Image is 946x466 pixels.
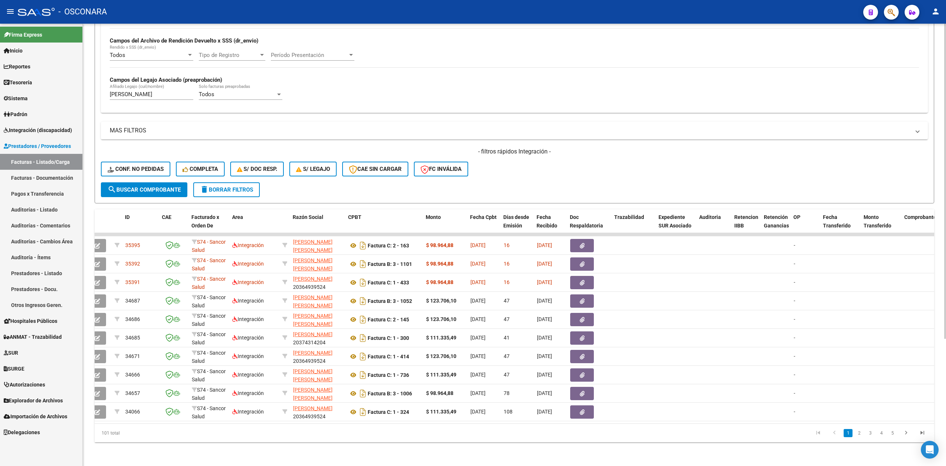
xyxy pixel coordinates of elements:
strong: $ 111.335,49 [426,409,456,415]
span: [PERSON_NAME] [PERSON_NAME] [293,368,333,383]
span: - OSCONARA [58,4,107,20]
i: Descargar documento [358,277,368,288]
span: S74 - Sancor Salud [192,387,226,401]
span: FC Inválida [421,166,462,172]
div: 20364939524 [293,275,343,290]
span: - [794,390,795,396]
span: Firma Express [4,31,42,39]
span: S74 - Sancor Salud [192,276,226,290]
span: Integración [232,242,264,248]
datatable-header-cell: CPBT [345,209,423,242]
strong: Factura C: 1 - 324 [368,409,409,415]
strong: Factura B: 3 - 1101 [368,261,412,267]
span: ID [125,214,130,220]
strong: $ 111.335,49 [426,335,456,341]
mat-icon: search [108,185,116,194]
span: Integración [232,335,264,341]
span: Integración (discapacidad) [4,126,72,134]
span: Fecha Recibido [537,214,557,229]
h4: - filtros rápidos Integración - [101,148,928,156]
mat-icon: delete [200,185,209,194]
strong: $ 123.706,10 [426,353,456,359]
span: Delegaciones [4,428,40,436]
mat-icon: person [931,7,940,16]
datatable-header-cell: Area [229,209,279,242]
datatable-header-cell: Fecha Transferido [820,209,861,242]
span: [DATE] [537,242,552,248]
a: 5 [888,429,897,437]
datatable-header-cell: Retencion IIBB [731,209,761,242]
span: Retención Ganancias [764,214,789,229]
button: Conf. no pedidas [101,162,170,176]
span: [PERSON_NAME] [293,405,333,411]
a: go to next page [899,429,913,437]
span: Monto Transferido [864,214,891,229]
span: Integración [232,279,264,285]
span: Integración [232,390,264,396]
datatable-header-cell: CAE [159,209,188,242]
strong: $ 111.335,49 [426,372,456,378]
strong: $ 123.706,10 [426,316,456,322]
span: Todos [110,52,125,58]
span: Reportes [4,63,30,71]
span: [PERSON_NAME] [293,350,333,356]
a: go to previous page [827,429,841,437]
span: Razón Social [293,214,323,220]
span: CAE [162,214,171,220]
datatable-header-cell: Retención Ganancias [761,209,790,242]
div: 101 total [95,424,261,442]
strong: Campos del Archivo de Rendición Devuelto x SSS (dr_envio) [110,37,258,44]
span: S74 - Sancor Salud [192,239,226,253]
span: Expediente SUR Asociado [659,214,691,229]
strong: Factura C: 1 - 300 [368,335,409,341]
a: 4 [877,429,886,437]
datatable-header-cell: Expediente SUR Asociado [656,209,696,242]
a: 1 [844,429,853,437]
div: 20330984822 [293,367,343,383]
span: Hospitales Públicos [4,317,57,325]
span: [PERSON_NAME] [PERSON_NAME] [293,257,333,272]
span: 34686 [125,316,140,322]
strong: Factura C: 1 - 433 [368,280,409,286]
span: Fecha Cpbt [470,214,497,220]
datatable-header-cell: OP [790,209,820,242]
span: [DATE] [470,279,486,285]
span: 34666 [125,372,140,378]
span: 16 [504,242,510,248]
span: [DATE] [537,409,552,415]
i: Descargar documento [358,369,368,381]
span: [PERSON_NAME] [PERSON_NAME] [293,387,333,401]
span: S74 - Sancor Salud [192,294,226,309]
span: S74 - Sancor Salud [192,331,226,346]
div: 20364939524 [293,404,343,420]
mat-panel-title: MAS FILTROS [110,126,910,135]
span: Monto [426,214,441,220]
li: page 5 [887,427,898,439]
span: [DATE] [470,242,486,248]
strong: $ 98.964,88 [426,242,453,248]
span: [DATE] [470,316,486,322]
datatable-header-cell: Auditoria [696,209,731,242]
span: Buscar Comprobante [108,186,181,193]
span: Trazabilidad [614,214,644,220]
span: [DATE] [537,353,552,359]
span: 108 [504,409,513,415]
span: CPBT [348,214,361,220]
strong: Factura C: 1 - 736 [368,372,409,378]
span: [PERSON_NAME] [PERSON_NAME] [293,239,333,253]
span: Borrar Filtros [200,186,253,193]
span: Conf. no pedidas [108,166,164,172]
datatable-header-cell: Fecha Cpbt [467,209,500,242]
span: 47 [504,316,510,322]
li: page 4 [876,427,887,439]
span: - [794,261,795,267]
span: Comprobante [904,214,936,220]
button: Buscar Comprobante [101,182,187,197]
span: [DATE] [537,316,552,322]
button: CAE SIN CARGAR [342,162,408,176]
mat-expansion-panel-header: MAS FILTROS [101,122,928,139]
span: [DATE] [537,390,552,396]
span: 41 [504,335,510,341]
span: [DATE] [537,335,552,341]
span: Todos [199,91,214,98]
